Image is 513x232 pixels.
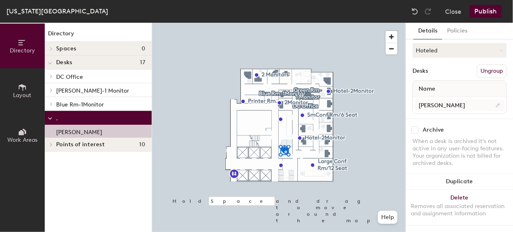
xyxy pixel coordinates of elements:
[139,141,145,148] span: 10
[140,59,145,66] span: 17
[7,6,108,16] div: [US_STATE][GEOGRAPHIC_DATA]
[56,101,104,108] span: Blue Rm-1Monitor
[142,46,145,52] span: 0
[469,5,502,18] button: Publish
[406,173,513,190] button: Duplicate
[378,211,397,224] button: Help
[445,5,461,18] button: Close
[415,100,504,111] input: Unnamed desk
[56,74,83,80] span: DC Office
[406,190,513,225] button: DeleteRemoves all associated reservation and assignment information
[56,46,76,52] span: Spaces
[442,23,472,39] button: Policies
[415,82,439,96] span: Name
[413,23,442,39] button: Details
[10,47,35,54] span: Directory
[413,68,428,74] div: Desks
[56,141,105,148] span: Points of interest
[413,43,506,58] button: Hoteled
[424,7,432,15] img: Redo
[411,7,419,15] img: Undo
[411,203,508,217] div: Removes all associated reservation and assignment information
[477,64,506,78] button: Ungroup
[13,92,32,99] span: Layout
[45,29,152,42] h1: Directory
[56,126,102,136] p: [PERSON_NAME]
[56,59,72,66] span: Desks
[7,137,37,143] span: Work Areas
[56,115,58,122] span: .
[413,138,506,167] div: When a desk is archived it's not active in any user-facing features. Your organization is not bil...
[423,127,444,133] div: Archive
[56,87,129,94] span: [PERSON_NAME]-1 Monitor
